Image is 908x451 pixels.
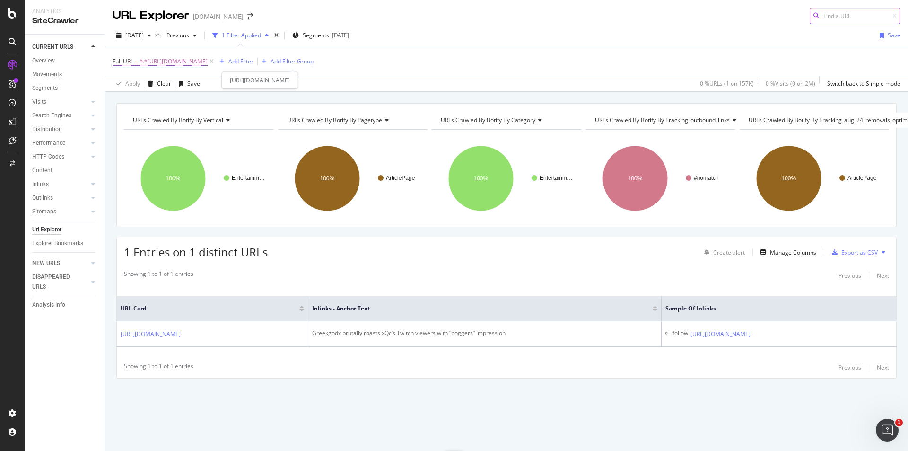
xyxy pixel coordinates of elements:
[32,207,56,217] div: Sitemaps
[113,8,189,24] div: URL Explorer
[32,8,97,16] div: Analytics
[694,175,719,181] text: #nomatch
[303,31,329,39] span: Segments
[888,31,900,39] div: Save
[32,272,88,292] a: DISAPPEARED URLS
[124,270,193,281] div: Showing 1 to 1 of 1 entries
[193,12,244,21] div: [DOMAIN_NAME]
[216,56,253,67] button: Add Filter
[125,31,144,39] span: 2025 Sep. 20th
[320,175,334,182] text: 100%
[713,248,745,256] div: Create alert
[810,8,900,24] input: Find a URL
[32,179,49,189] div: Inlinks
[32,193,88,203] a: Outlinks
[157,80,171,88] div: Clear
[838,270,861,281] button: Previous
[877,270,889,281] button: Next
[271,57,314,65] div: Add Filter Group
[672,329,688,339] div: follow
[32,83,98,93] a: Segments
[32,124,88,134] a: Distribution
[32,83,58,93] div: Segments
[312,329,657,337] div: Greekgodx brutally roasts xQc’s Twitch viewers with “poggers” impression
[32,272,80,292] div: DISAPPEARED URLS
[838,362,861,373] button: Previous
[133,116,223,124] span: URLs Crawled By Botify By vertical
[32,56,98,66] a: Overview
[700,80,754,88] div: 0 % URLs ( 1 on 157K )
[740,137,889,220] svg: A chart.
[770,248,816,256] div: Manage Columns
[32,70,98,80] a: Movements
[827,80,900,88] div: Switch back to Simple mode
[32,97,46,107] div: Visits
[32,152,88,162] a: HTTP Codes
[838,363,861,371] div: Previous
[32,239,83,248] div: Explorer Bookmarks
[222,72,298,88] div: [URL][DOMAIN_NAME]
[140,55,208,68] span: ^.*[URL][DOMAIN_NAME]
[222,31,261,39] div: 1 Filter Applied
[847,175,877,181] text: ArticlePage
[113,57,133,65] span: Full URL
[121,304,297,313] span: URL Card
[877,363,889,371] div: Next
[163,28,201,43] button: Previous
[876,28,900,43] button: Save
[595,116,730,124] span: URLs Crawled By Botify By tracking_outbound_links
[432,137,581,220] svg: A chart.
[782,175,796,182] text: 100%
[895,419,903,426] span: 1
[312,304,638,313] span: Inlinks - Anchor Text
[700,245,745,260] button: Create alert
[838,272,861,280] div: Previous
[163,31,189,39] span: Previous
[32,239,98,248] a: Explorer Bookmarks
[144,76,171,91] button: Clear
[540,175,573,181] text: Entertainm…
[32,111,88,121] a: Search Engines
[32,111,71,121] div: Search Engines
[135,57,138,65] span: =
[757,247,816,258] button: Manage Columns
[766,80,815,88] div: 0 % Visits ( 0 on 2M )
[586,137,735,220] svg: A chart.
[32,300,98,310] a: Analysis Info
[175,76,200,91] button: Save
[665,304,878,313] span: Sample of Inlinks
[32,70,62,80] div: Movements
[32,124,62,134] div: Distribution
[332,31,349,39] div: [DATE]
[113,76,140,91] button: Apply
[439,113,573,128] h4: URLs Crawled By Botify By category
[287,116,382,124] span: URLs Crawled By Botify By pagetype
[32,152,64,162] div: HTTP Codes
[32,166,98,176] a: Content
[247,13,253,20] div: arrow-right-arrow-left
[32,300,65,310] div: Analysis Info
[32,207,88,217] a: Sitemaps
[32,179,88,189] a: Inlinks
[828,245,878,260] button: Export as CSV
[32,138,88,148] a: Performance
[441,116,535,124] span: URLs Crawled By Botify By category
[278,137,428,220] div: A chart.
[32,42,88,52] a: CURRENT URLS
[593,113,744,128] h4: URLs Crawled By Botify By tracking_outbound_links
[876,419,899,442] iframe: Intercom live chat
[628,175,642,182] text: 100%
[32,225,98,235] a: Url Explorer
[285,113,419,128] h4: URLs Crawled By Botify By pagetype
[288,28,353,43] button: Segments[DATE]
[124,362,193,373] div: Showing 1 to 1 of 1 entries
[823,76,900,91] button: Switch back to Simple mode
[32,56,55,66] div: Overview
[166,175,181,182] text: 100%
[690,329,751,339] a: [URL][DOMAIN_NAME]
[131,113,265,128] h4: URLs Crawled By Botify By vertical
[124,137,273,220] svg: A chart.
